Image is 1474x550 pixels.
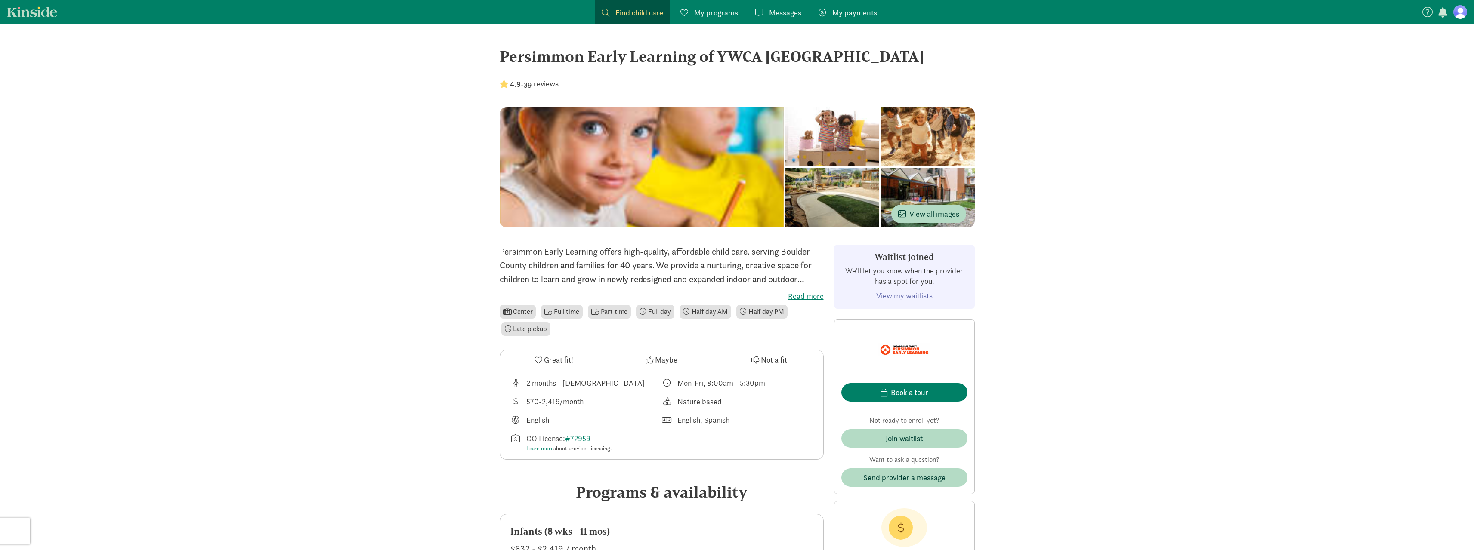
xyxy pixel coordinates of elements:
[841,468,967,487] button: Send provider a message
[769,7,801,18] span: Messages
[898,208,959,220] span: View all images
[500,245,824,286] p: Persimmon Early Learning offers high-quality, affordable child care, serving Boulder County child...
[510,433,662,453] div: License number
[526,444,612,453] div: about provider licensing.
[841,429,967,448] button: Join waitlist
[878,326,930,373] img: Provider logo
[841,383,967,402] button: Book a tour
[526,433,612,453] div: CO License:
[677,377,765,389] div: Mon-Fri, 8:00am - 5:30pm
[841,266,967,286] p: We'll let you know when the provider has a spot for you.
[661,377,813,389] div: Class schedule
[541,305,582,319] li: Full time
[655,354,677,366] span: Maybe
[736,305,788,319] li: Half day PM
[510,79,521,89] strong: 4.9
[608,350,715,370] button: Maybe
[636,305,674,319] li: Full day
[524,78,559,89] button: 39 reviews
[510,377,662,389] div: Age range for children that this provider cares for
[661,396,813,407] div: This provider's education philosophy
[510,396,662,407] div: Average tuition for this program
[876,291,933,301] a: View my waitlists
[7,6,57,17] a: Kinside
[544,354,573,366] span: Great fit!
[694,7,738,18] span: My programs
[500,305,536,319] li: Center
[661,414,813,426] div: Languages spoken
[526,396,584,407] div: 570-2,419/month
[841,455,967,465] p: Want to ask a question?
[761,354,787,366] span: Not a fit
[677,396,722,407] div: Nature based
[565,433,590,443] a: #72959
[500,78,559,90] div: -
[500,45,975,68] div: Persimmon Early Learning of YWCA [GEOGRAPHIC_DATA]
[863,472,946,483] span: Send provider a message
[501,322,550,336] li: Late pickup
[526,414,549,426] div: English
[526,377,645,389] div: 2 months - [DEMOGRAPHIC_DATA]
[526,445,553,452] a: Learn more
[677,414,729,426] div: English, Spanish
[510,414,662,426] div: Languages taught
[891,205,966,223] button: View all images
[615,7,663,18] span: Find child care
[500,480,824,504] div: Programs & availability
[715,350,823,370] button: Not a fit
[588,305,631,319] li: Part time
[680,305,731,319] li: Half day AM
[500,350,608,370] button: Great fit!
[886,433,923,444] div: Join waitlist
[832,7,877,18] span: My payments
[510,525,813,538] div: Infants (8 wks - 11 mos)
[891,387,928,398] div: Book a tour
[841,415,967,426] p: Not ready to enroll yet?
[841,252,967,262] h3: Waitlist joined
[500,291,824,301] label: Read more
